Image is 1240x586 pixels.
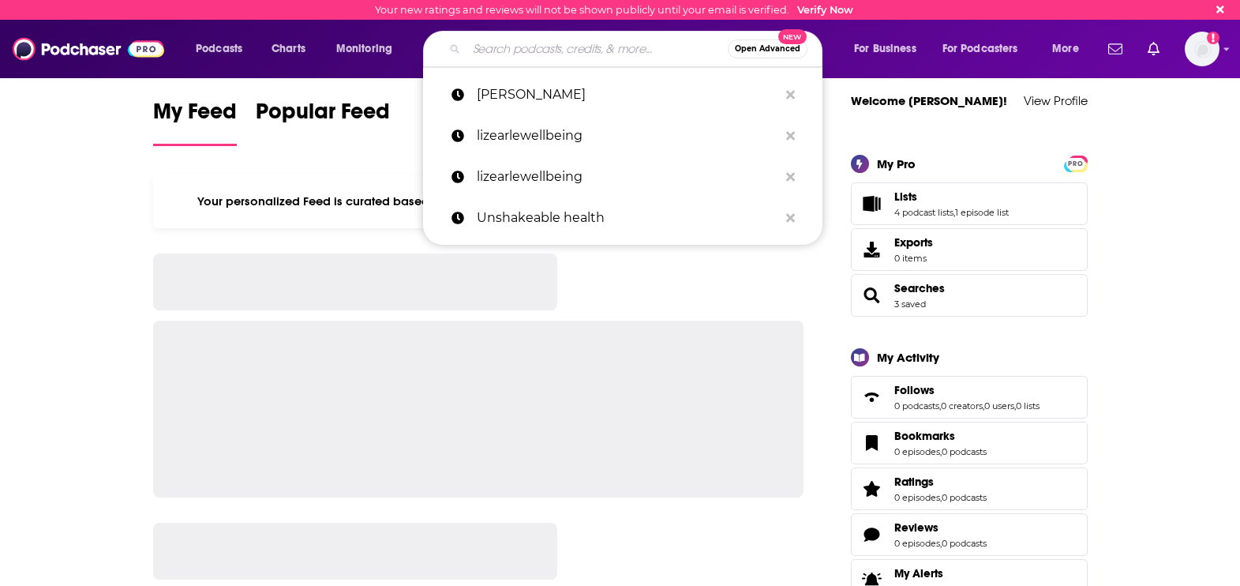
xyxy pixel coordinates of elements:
p: Unshakeable health [477,197,778,239]
span: Lists [894,190,917,204]
a: lizearlewellbeing [423,115,822,156]
a: Welcome [PERSON_NAME]! [851,93,1007,108]
a: Popular Feed [256,98,390,146]
a: Lists [894,190,1009,204]
a: 0 podcasts [942,538,987,549]
button: open menu [1041,36,1099,62]
a: Show notifications dropdown [1102,36,1129,62]
a: PRO [1066,156,1085,168]
a: Searches [856,284,888,306]
span: PRO [1066,158,1085,170]
a: lizearlewellbeing [423,156,822,197]
a: View Profile [1024,93,1088,108]
a: Lists [856,193,888,215]
span: Ratings [894,475,934,489]
span: Follows [894,383,935,397]
span: Follows [851,376,1088,419]
a: Exports [851,228,1088,271]
span: , [983,400,984,411]
span: My Alerts [894,566,943,580]
a: 0 podcasts [942,446,987,457]
span: Reviews [851,513,1088,556]
a: 0 users [984,400,1014,411]
a: Ratings [856,478,888,500]
span: Lists [851,182,1088,225]
button: open menu [932,36,1041,62]
a: Reviews [894,520,987,535]
div: Search podcasts, credits, & more... [438,31,837,67]
a: 0 podcasts [942,492,987,503]
span: Monitoring [336,38,392,60]
button: open menu [325,36,413,62]
a: 0 episodes [894,538,940,549]
a: My Feed [153,98,237,146]
span: New [778,29,807,44]
a: Bookmarks [856,432,888,454]
span: Exports [856,239,888,261]
div: Your new ratings and reviews will not be shown publicly until your email is verified. [375,4,853,16]
span: , [939,400,941,411]
img: User Profile [1185,32,1219,66]
p: lizearlewellbeing [477,156,778,197]
span: Searches [851,274,1088,317]
span: , [940,538,942,549]
a: Bookmarks [894,429,987,443]
span: Podcasts [196,38,242,60]
span: My Feed [153,98,237,134]
a: 0 creators [941,400,983,411]
span: For Podcasters [942,38,1018,60]
a: 0 episodes [894,446,940,457]
a: 0 lists [1016,400,1040,411]
a: 3 saved [894,299,926,310]
div: My Pro [877,156,916,171]
span: Exports [894,235,933,250]
span: , [940,446,942,457]
span: Reviews [894,520,938,535]
span: , [940,492,942,503]
a: 0 podcasts [894,400,939,411]
a: 0 episodes [894,492,940,503]
div: Your personalized Feed is curated based on the Podcasts, Creators, Users, and Lists that you Follow. [153,175,804,228]
p: lizearlewellbeing [477,115,778,156]
input: Search podcasts, credits, & more... [466,36,728,62]
button: Show profile menu [1185,32,1219,66]
span: Logged in as jjomalley [1185,32,1219,66]
span: Open Advanced [735,45,800,53]
a: Ratings [894,475,987,489]
a: Follows [894,383,1040,397]
span: 0 items [894,253,933,264]
span: For Business [854,38,916,60]
span: More [1052,38,1079,60]
a: Show notifications dropdown [1141,36,1166,62]
button: Open AdvancedNew [728,39,807,58]
a: Verify Now [797,4,853,16]
a: Charts [261,36,315,62]
span: , [953,207,955,218]
span: , [1014,400,1016,411]
a: 1 episode list [955,207,1009,218]
svg: Email not verified [1207,32,1219,44]
a: Searches [894,281,945,295]
span: Popular Feed [256,98,390,134]
a: [PERSON_NAME] [423,74,822,115]
span: Ratings [851,468,1088,510]
span: Bookmarks [894,429,955,443]
a: Follows [856,386,888,408]
span: Charts [272,38,305,60]
button: open menu [843,36,936,62]
button: open menu [185,36,263,62]
a: 4 podcast lists [894,207,953,218]
a: Unshakeable health [423,197,822,239]
span: Bookmarks [851,422,1088,464]
a: Reviews [856,524,888,546]
div: My Activity [877,350,939,365]
p: liz earle [477,74,778,115]
img: Podchaser - Follow, Share and Rate Podcasts [13,34,164,64]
